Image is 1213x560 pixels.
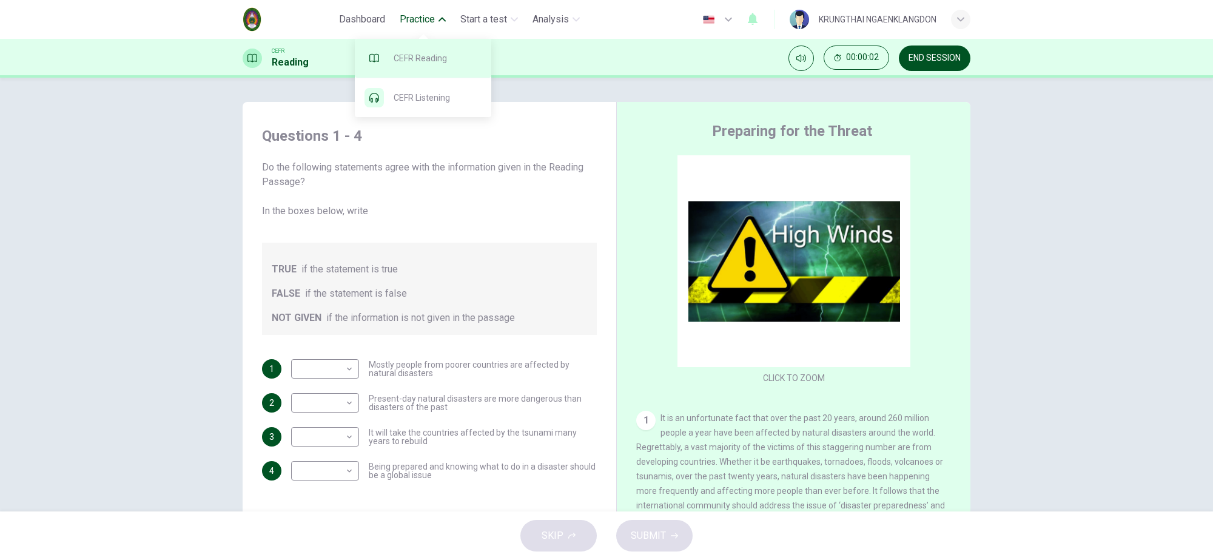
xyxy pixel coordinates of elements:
[262,160,597,218] span: Do the following statements agree with the information given in the Reading Passage? In the boxes...
[712,121,872,141] h4: Preparing for the Threat
[272,262,297,277] span: TRUE
[636,413,945,525] span: It is an unfortunate fact that over the past 20 years, around 260 million people a year have been...
[355,39,491,78] div: CEFR Reading
[369,462,597,479] span: Being prepared and knowing what to do in a disaster should be a global issue
[788,46,814,71] div: Mute
[460,12,507,27] span: Start a test
[395,8,451,30] button: Practice
[326,311,515,325] span: if the information is not given in the passage
[899,46,970,71] button: END SESSION
[272,47,284,55] span: CEFR
[631,527,666,544] span: SUBMIT
[616,520,693,552] button: SUBMIT
[355,78,491,117] div: CEFR Listening
[819,12,936,27] div: KRUNGTHAI NGAENKLANGDON
[272,286,300,301] span: FALSE
[533,12,569,27] span: Analysis
[339,12,385,27] span: Dashboard
[824,46,889,71] div: Hide
[334,8,390,30] button: Dashboard
[243,7,334,32] a: NRRU logo
[636,411,656,430] div: 1
[305,286,407,301] span: if the statement is false
[520,520,597,552] button: SKIP
[272,311,321,325] span: NOT GIVEN
[269,399,274,407] span: 2
[528,8,585,30] button: Analysis
[272,55,309,70] h1: Reading
[269,433,274,441] span: 3
[824,46,889,70] button: 00:00:02
[400,12,435,27] span: Practice
[269,365,274,373] span: 1
[542,527,563,544] span: SKIP
[369,360,597,377] span: Mostly people from poorer countries are affected by natural disasters
[455,8,523,30] button: Start a test
[369,428,597,445] span: It will take the countries affected by the tsunami many years to rebuild
[243,7,306,32] img: NRRU logo
[790,10,809,29] img: Profile picture
[369,394,597,411] span: Present-day natural disasters are more dangerous than disasters of the past
[701,15,716,24] img: en
[269,467,274,475] span: 4
[262,126,597,146] h4: Questions 1 - 4
[301,262,398,277] span: if the statement is true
